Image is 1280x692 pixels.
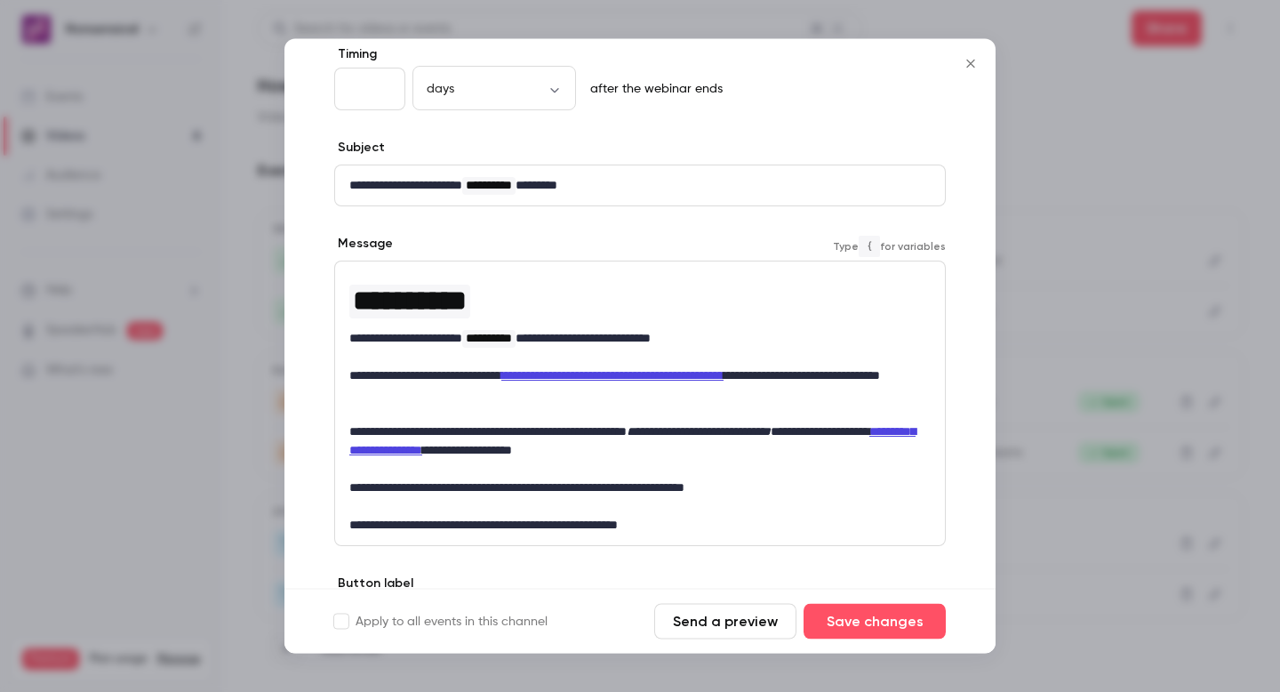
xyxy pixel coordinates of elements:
[335,166,945,206] div: editor
[334,613,548,631] label: Apply to all events in this channel
[953,46,988,82] button: Close
[334,46,946,64] label: Timing
[412,80,576,98] div: days
[335,262,945,546] div: editor
[583,81,723,99] p: after the webinar ends
[833,236,946,257] span: Type for variables
[804,604,946,640] button: Save changes
[334,575,413,593] label: Button label
[334,140,385,157] label: Subject
[654,604,796,640] button: Send a preview
[334,236,393,253] label: Message
[859,236,880,257] code: {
